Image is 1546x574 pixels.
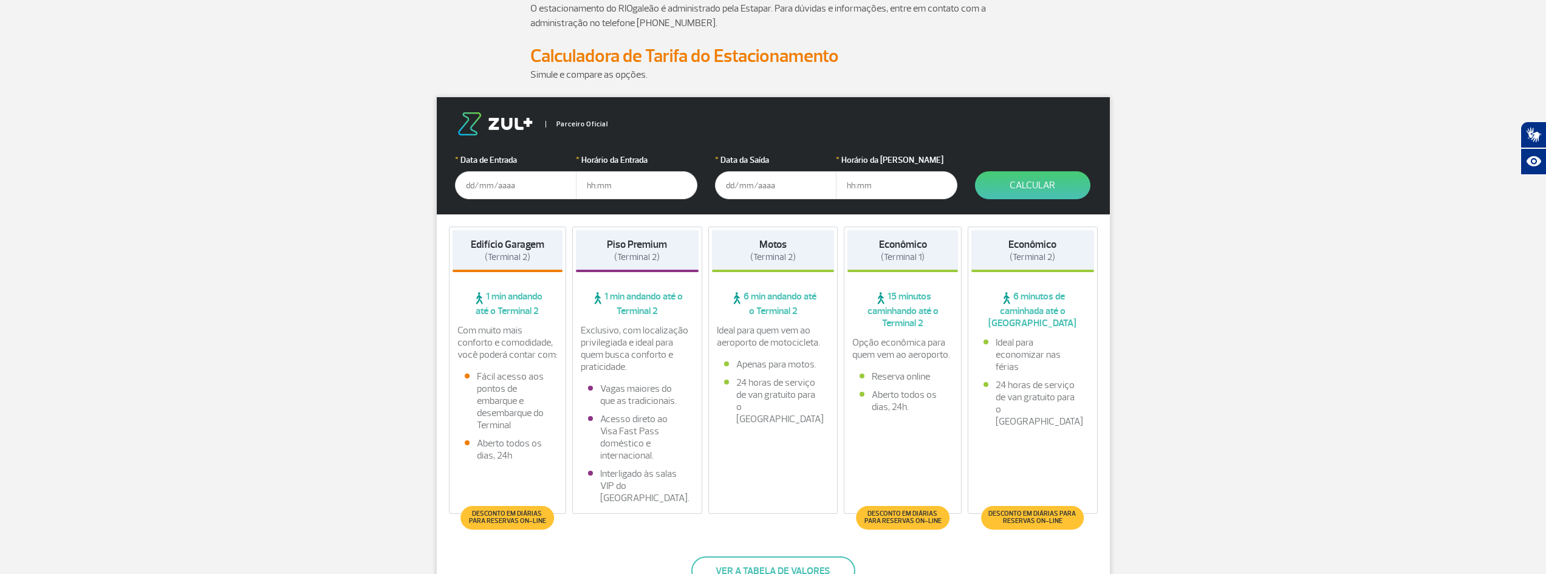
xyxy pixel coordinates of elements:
button: Calcular [975,171,1090,199]
p: O estacionamento do RIOgaleão é administrado pela Estapar. Para dúvidas e informações, entre em c... [530,1,1016,30]
label: Horário da [PERSON_NAME] [836,154,957,166]
span: (Terminal 2) [750,251,796,263]
strong: Motos [759,238,787,251]
span: (Terminal 1) [881,251,925,263]
span: Desconto em diárias para reservas on-line [862,510,943,525]
li: Fácil acesso aos pontos de embarque e desembarque do Terminal [465,371,551,431]
input: dd/mm/aaaa [455,171,576,199]
li: 24 horas de serviço de van gratuito para o [GEOGRAPHIC_DATA] [983,379,1082,428]
li: Ideal para economizar nas férias [983,337,1082,373]
li: Aberto todos os dias, 24h [465,437,551,462]
h2: Calculadora de Tarifa do Estacionamento [530,45,1016,67]
p: Ideal para quem vem ao aeroporto de motocicleta. [717,324,830,349]
li: Reserva online [860,371,946,383]
p: Opção econômica para quem vem ao aeroporto. [852,337,953,361]
span: (Terminal 2) [485,251,530,263]
span: Desconto em diárias para reservas on-line [987,510,1078,525]
label: Data da Saída [715,154,836,166]
input: hh:mm [576,171,697,199]
p: Simule e compare as opções. [530,67,1016,82]
strong: Edifício Garagem [471,238,544,251]
label: Horário da Entrada [576,154,697,166]
span: 1 min andando até o Terminal 2 [453,290,563,317]
span: (Terminal 2) [1010,251,1055,263]
span: 6 min andando até o Terminal 2 [712,290,835,317]
strong: Econômico [1008,238,1056,251]
span: 15 minutos caminhando até o Terminal 2 [847,290,958,329]
input: dd/mm/aaaa [715,171,836,199]
button: Abrir tradutor de língua de sinais. [1520,121,1546,148]
strong: Piso Premium [607,238,667,251]
li: 24 horas de serviço de van gratuito para o [GEOGRAPHIC_DATA] [724,377,823,425]
span: Parceiro Oficial [546,121,608,128]
li: Apenas para motos. [724,358,823,371]
label: Data de Entrada [455,154,576,166]
li: Acesso direto ao Visa Fast Pass doméstico e internacional. [588,413,686,462]
img: logo-zul.png [455,112,535,135]
span: 6 minutos de caminhada até o [GEOGRAPHIC_DATA] [971,290,1094,329]
li: Interligado às salas VIP do [GEOGRAPHIC_DATA]. [588,468,686,504]
strong: Econômico [879,238,927,251]
li: Aberto todos os dias, 24h. [860,389,946,413]
div: Plugin de acessibilidade da Hand Talk. [1520,121,1546,175]
li: Vagas maiores do que as tradicionais. [588,383,686,407]
span: Desconto em diárias para reservas on-line [467,510,548,525]
input: hh:mm [836,171,957,199]
span: 1 min andando até o Terminal 2 [576,290,699,317]
p: Com muito mais conforto e comodidade, você poderá contar com: [457,324,558,361]
span: (Terminal 2) [614,251,660,263]
p: Exclusivo, com localização privilegiada e ideal para quem busca conforto e praticidade. [581,324,694,373]
button: Abrir recursos assistivos. [1520,148,1546,175]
